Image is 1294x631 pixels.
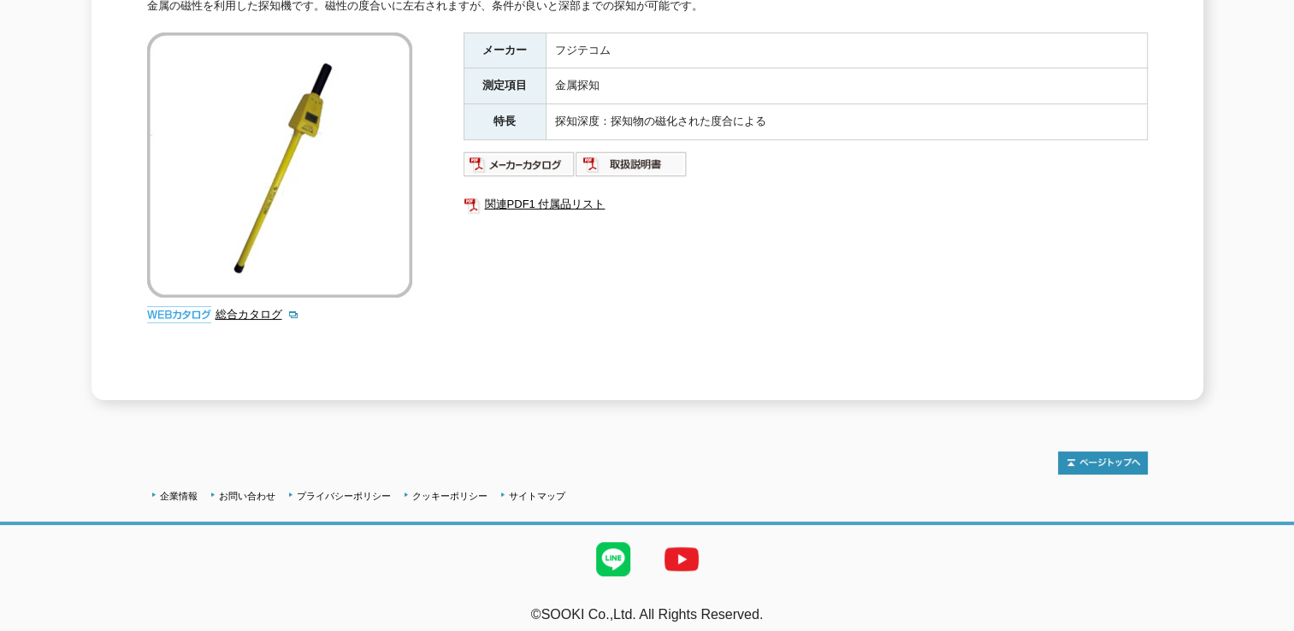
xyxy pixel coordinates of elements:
a: 企業情報 [160,491,198,501]
img: YouTube [647,525,716,593]
img: webカタログ [147,306,211,323]
th: 特長 [464,104,546,140]
th: 測定項目 [464,68,546,104]
a: クッキーポリシー [412,491,487,501]
img: 取扱説明書 [576,150,688,178]
a: メーカーカタログ [464,162,576,174]
a: 関連PDF1 付属品リスト [464,193,1148,215]
img: マグネチックロケーター GA-1 [147,32,412,298]
a: お問い合わせ [219,491,275,501]
img: メーカーカタログ [464,150,576,178]
th: メーカー [464,32,546,68]
a: 取扱説明書 [576,162,688,174]
td: 探知深度：探知物の磁化された度合による [546,104,1147,140]
a: サイトマップ [509,491,565,501]
a: プライバシーポリシー [297,491,391,501]
img: LINE [579,525,647,593]
td: 金属探知 [546,68,1147,104]
td: フジテコム [546,32,1147,68]
img: トップページへ [1058,451,1148,475]
a: 総合カタログ [216,308,299,321]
